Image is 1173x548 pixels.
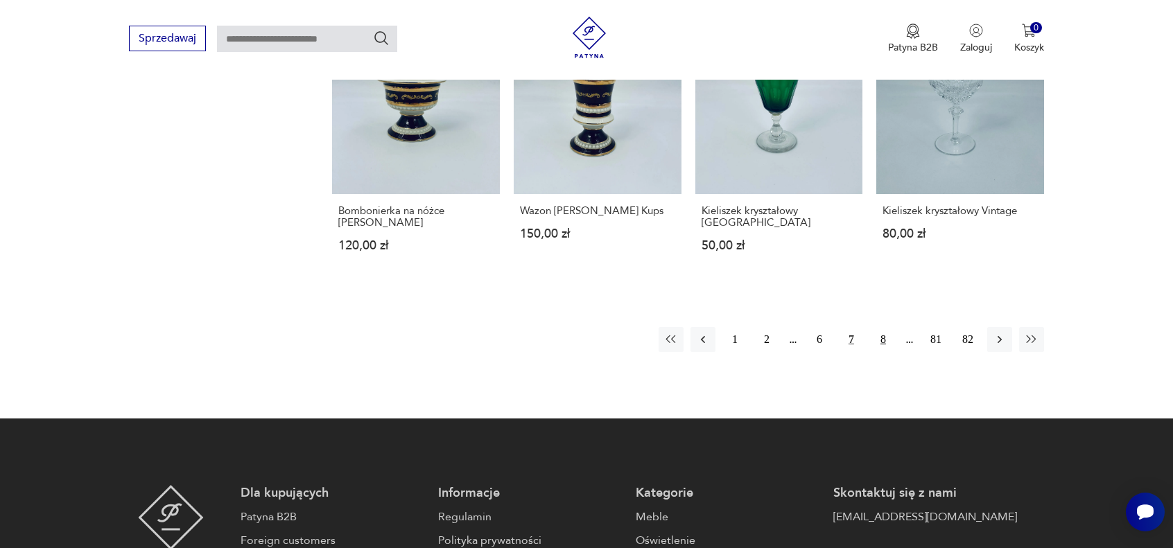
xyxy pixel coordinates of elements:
button: 8 [871,327,896,352]
div: 0 [1030,22,1042,34]
h3: Wazon [PERSON_NAME] Kups [520,205,675,217]
p: 120,00 zł [338,240,494,251]
p: Zaloguj [960,41,992,54]
button: Sprzedawaj [129,26,206,51]
a: Wazon Klaus Cutik KupsWazon [PERSON_NAME] Kups150,00 zł [514,26,681,279]
a: Kieliszek kryształowy VintageKieliszek kryształowy Vintage80,00 zł [876,26,1044,279]
a: Kieliszek kryształowy Val Saint LambertKieliszek kryształowy [GEOGRAPHIC_DATA]50,00 zł [695,26,863,279]
a: Ikona medaluPatyna B2B [888,24,938,54]
p: Informacje [438,485,622,502]
button: 1 [722,327,747,352]
img: Ikona koszyka [1022,24,1036,37]
p: Skontaktuj się z nami [833,485,1017,502]
p: Kategorie [636,485,819,502]
a: Meble [636,509,819,525]
h3: Bombonierka na nóżce [PERSON_NAME] [338,205,494,229]
a: Bombonierka na nóżce Klaus Cutik KupsBombonierka na nóżce [PERSON_NAME]120,00 zł [332,26,500,279]
button: 81 [923,327,948,352]
a: Sprzedawaj [129,35,206,44]
button: Szukaj [373,30,390,46]
h3: Kieliszek kryształowy Vintage [883,205,1038,217]
p: 50,00 zł [702,240,857,251]
a: Regulamin [438,509,622,525]
button: Patyna B2B [888,24,938,54]
a: Patyna B2B [241,509,424,525]
p: Patyna B2B [888,41,938,54]
button: 0Koszyk [1014,24,1044,54]
button: 6 [807,327,832,352]
img: Ikonka użytkownika [969,24,983,37]
p: Dla kupujących [241,485,424,502]
p: 150,00 zł [520,228,675,240]
a: [EMAIL_ADDRESS][DOMAIN_NAME] [833,509,1017,525]
img: Patyna - sklep z meblami i dekoracjami vintage [568,17,610,58]
p: 80,00 zł [883,228,1038,240]
h3: Kieliszek kryształowy [GEOGRAPHIC_DATA] [702,205,857,229]
button: 7 [839,327,864,352]
img: Ikona medalu [906,24,920,39]
button: 82 [955,327,980,352]
button: 2 [754,327,779,352]
button: Zaloguj [960,24,992,54]
iframe: Smartsupp widget button [1126,493,1165,531]
p: Koszyk [1014,41,1044,54]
